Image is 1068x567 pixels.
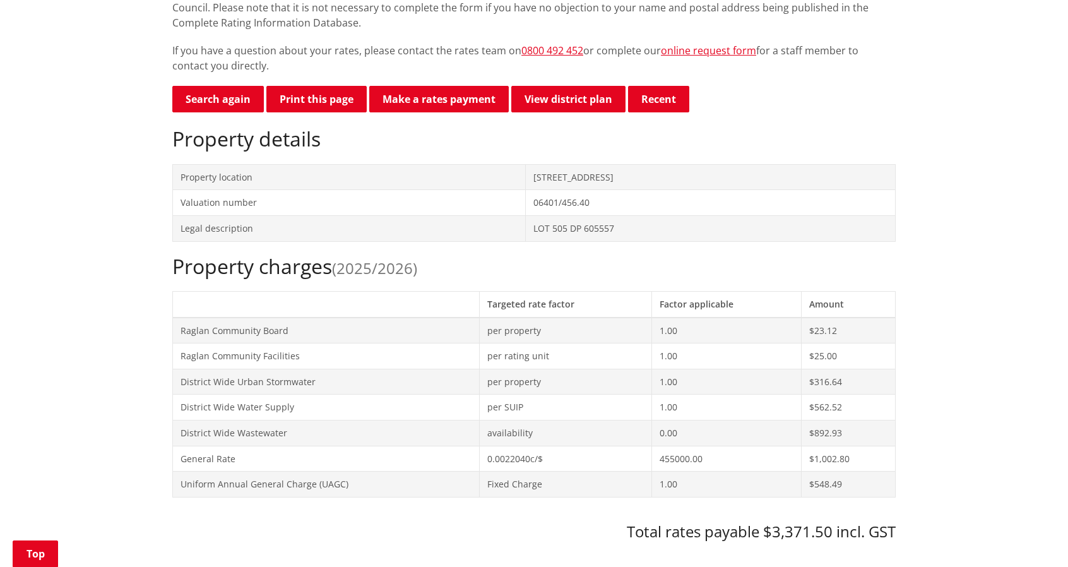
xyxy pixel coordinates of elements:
[651,343,801,369] td: 1.00
[480,318,651,343] td: per property
[172,523,896,541] h3: Total rates payable $3,371.50 incl. GST
[651,472,801,498] td: 1.00
[172,43,896,73] p: If you have a question about your rates, please contact the rates team on or complete our for a s...
[173,215,526,241] td: Legal description
[480,472,651,498] td: Fixed Charge
[480,420,651,446] td: availability
[13,540,58,567] a: Top
[651,291,801,317] th: Factor applicable
[628,86,689,112] button: Recent
[526,190,896,216] td: 06401/456.40
[173,318,480,343] td: Raglan Community Board
[173,446,480,472] td: General Rate
[661,44,756,57] a: online request form
[802,369,896,395] td: $316.64
[173,190,526,216] td: Valuation number
[173,472,480,498] td: Uniform Annual General Charge (UAGC)
[173,369,480,395] td: District Wide Urban Stormwater
[369,86,509,112] a: Make a rates payment
[173,343,480,369] td: Raglan Community Facilities
[332,258,417,278] span: (2025/2026)
[651,395,801,421] td: 1.00
[802,343,896,369] td: $25.00
[480,446,651,472] td: 0.0022040c/$
[480,369,651,395] td: per property
[173,164,526,190] td: Property location
[802,395,896,421] td: $562.52
[172,127,896,151] h2: Property details
[511,86,626,112] a: View district plan
[802,318,896,343] td: $23.12
[651,318,801,343] td: 1.00
[802,446,896,472] td: $1,002.80
[802,472,896,498] td: $548.49
[172,254,896,278] h2: Property charges
[480,395,651,421] td: per SUIP
[802,291,896,317] th: Amount
[480,291,651,317] th: Targeted rate factor
[526,215,896,241] td: LOT 505 DP 605557
[266,86,367,112] button: Print this page
[1010,514,1055,559] iframe: Messenger Launcher
[802,420,896,446] td: $892.93
[651,369,801,395] td: 1.00
[651,420,801,446] td: 0.00
[526,164,896,190] td: [STREET_ADDRESS]
[521,44,583,57] a: 0800 492 452
[480,343,651,369] td: per rating unit
[172,86,264,112] a: Search again
[173,395,480,421] td: District Wide Water Supply
[651,446,801,472] td: 455000.00
[173,420,480,446] td: District Wide Wastewater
